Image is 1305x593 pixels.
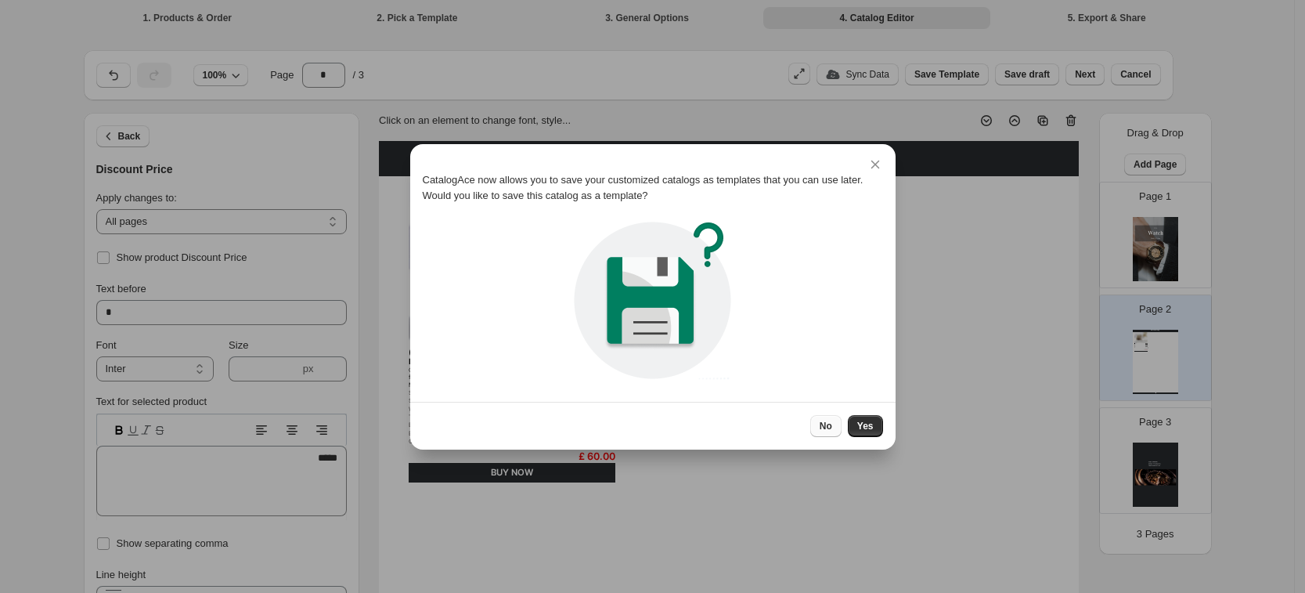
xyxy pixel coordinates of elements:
span: No [820,420,832,432]
span: Yes [857,420,874,432]
button: Yes [848,415,883,437]
img: pickTemplate [568,216,737,385]
button: No [810,415,842,437]
p: CatalogAce now allows you to save your customized catalogs as templates that you can use later. W... [423,172,883,204]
